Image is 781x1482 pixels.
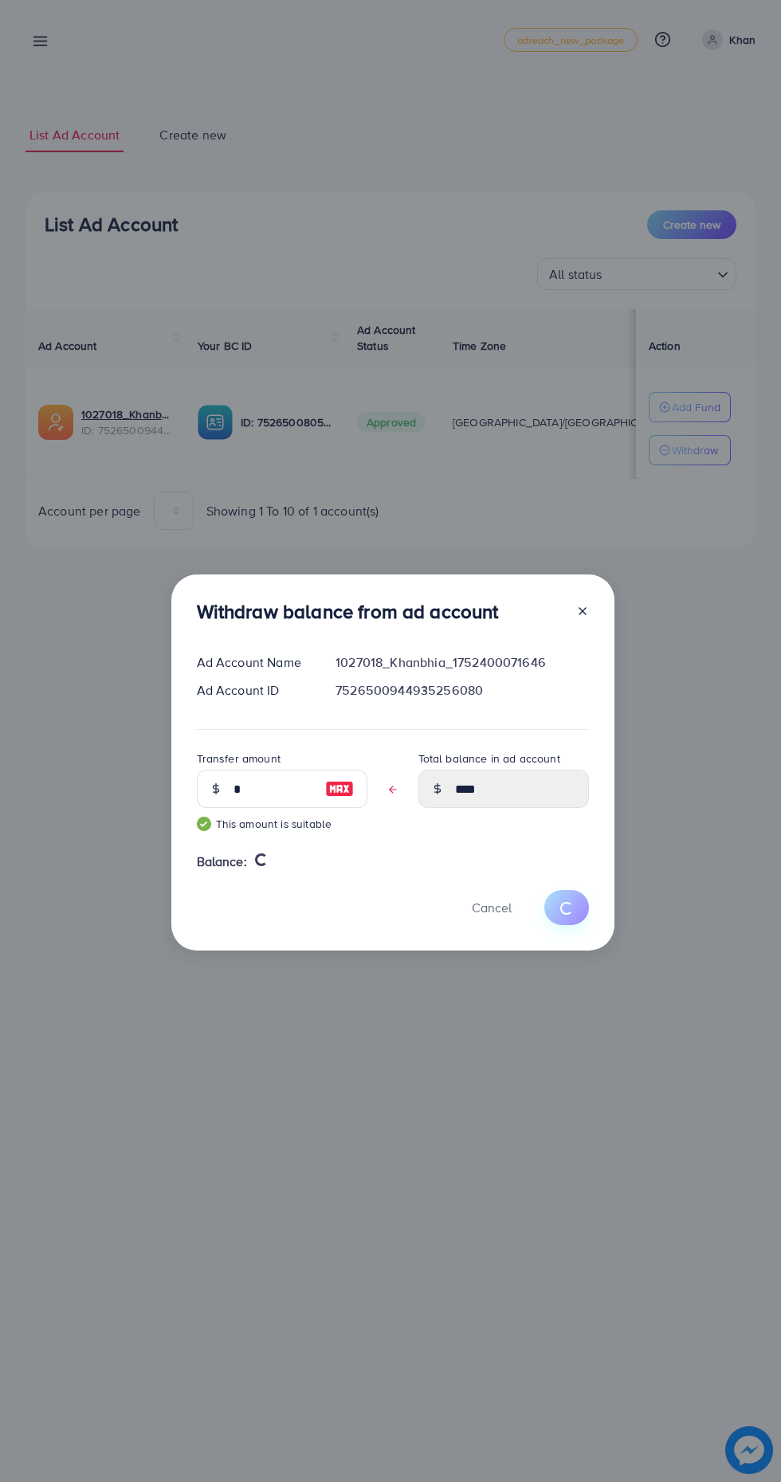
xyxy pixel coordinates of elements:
span: Balance: [197,853,247,871]
label: Transfer amount [197,751,281,766]
button: Cancel [452,890,532,924]
img: image [325,779,354,798]
img: guide [197,817,211,831]
div: 1027018_Khanbhia_1752400071646 [323,653,601,672]
div: Ad Account ID [184,681,324,700]
div: Ad Account Name [184,653,324,672]
label: Total balance in ad account [418,751,560,766]
h3: Withdraw balance from ad account [197,600,499,623]
span: Cancel [472,899,512,916]
small: This amount is suitable [197,816,367,832]
div: 7526500944935256080 [323,681,601,700]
